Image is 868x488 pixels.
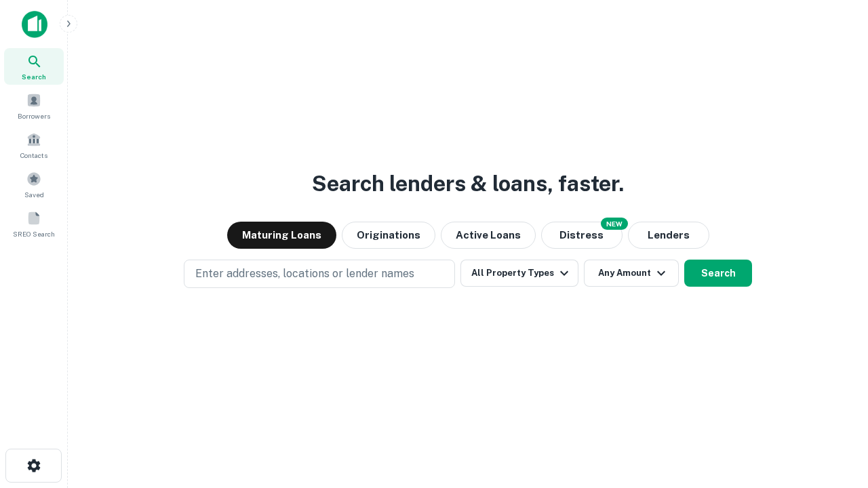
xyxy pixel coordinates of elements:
[342,222,435,249] button: Originations
[601,218,628,230] div: NEW
[18,110,50,121] span: Borrowers
[13,228,55,239] span: SREO Search
[22,11,47,38] img: capitalize-icon.png
[460,260,578,287] button: All Property Types
[24,189,44,200] span: Saved
[20,150,47,161] span: Contacts
[312,167,624,200] h3: Search lenders & loans, faster.
[584,260,679,287] button: Any Amount
[4,127,64,163] a: Contacts
[628,222,709,249] button: Lenders
[541,222,623,249] button: Search distressed loans with lien and other non-mortgage details.
[4,166,64,203] a: Saved
[4,87,64,124] a: Borrowers
[4,205,64,242] a: SREO Search
[195,266,414,282] p: Enter addresses, locations or lender names
[684,260,752,287] button: Search
[441,222,536,249] button: Active Loans
[227,222,336,249] button: Maturing Loans
[800,380,868,445] iframe: Chat Widget
[4,48,64,85] a: Search
[22,71,46,82] span: Search
[184,260,455,288] button: Enter addresses, locations or lender names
